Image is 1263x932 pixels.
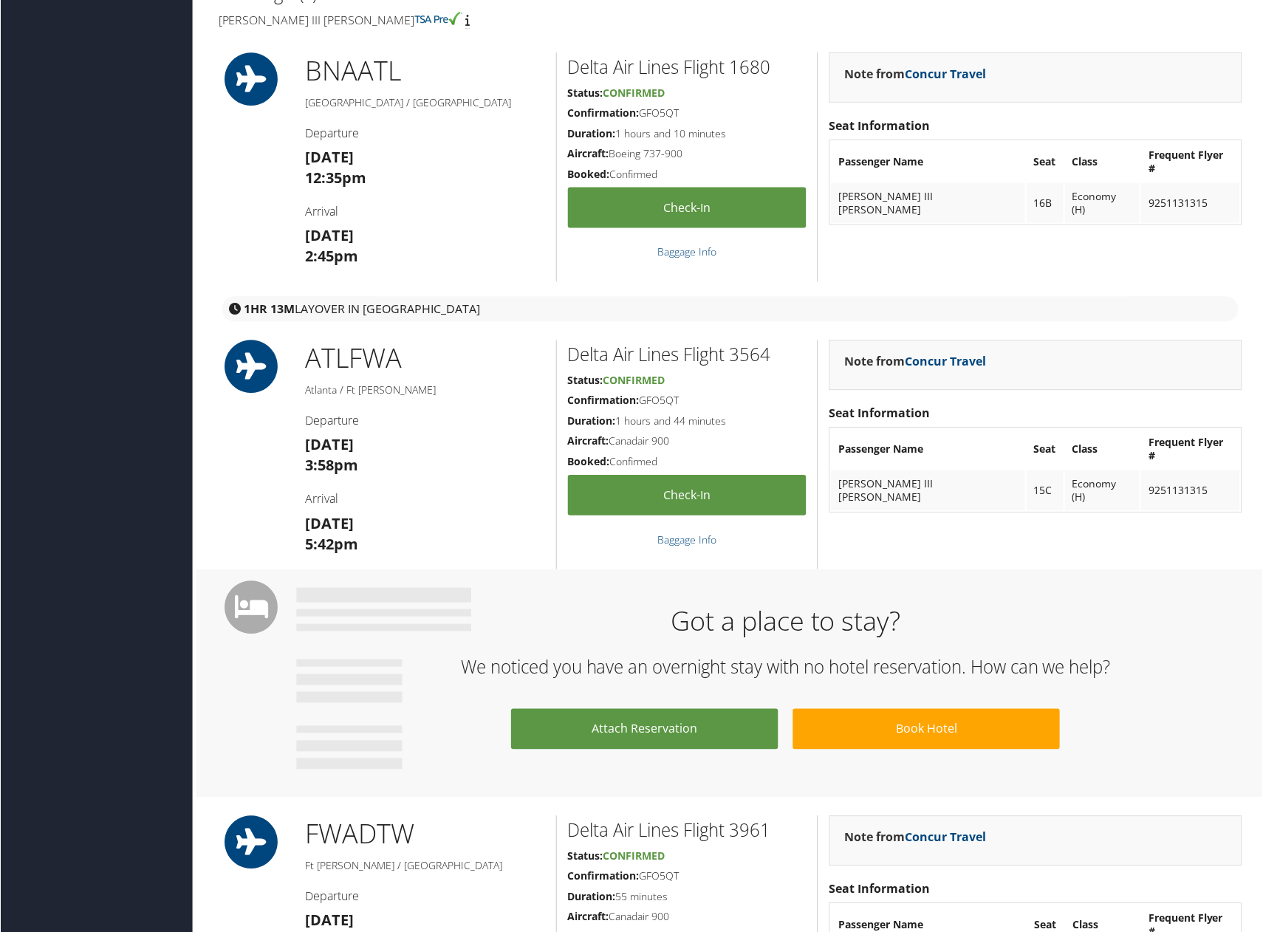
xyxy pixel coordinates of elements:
h5: GFO5QT [568,870,807,885]
strong: Status: [568,850,603,864]
h5: GFO5QT [568,394,807,408]
a: Check-in [568,476,807,516]
h1: FWA DTW [305,817,545,854]
h4: Departure [305,889,545,905]
th: Passenger Name [832,430,1025,470]
strong: Duration: [568,891,616,905]
td: 16B [1027,183,1064,223]
h5: 1 hours and 44 minutes [568,414,807,429]
strong: Duration: [568,126,616,140]
h4: Arrival [305,203,545,219]
h5: Boeing 737-900 [568,146,807,161]
strong: 3:58pm [305,456,358,476]
th: Class [1066,142,1141,182]
a: Baggage Info [657,245,716,259]
a: Concur Travel [906,830,987,846]
span: Confirmed [603,86,665,100]
h2: Delta Air Lines Flight 3961 [568,819,807,844]
strong: Status: [568,374,603,388]
h5: 55 minutes [568,891,807,905]
div: layover in [GEOGRAPHIC_DATA] [222,297,1239,322]
h4: Departure [305,413,545,429]
a: Check-in [568,188,807,228]
th: Seat [1027,142,1064,182]
a: Concur Travel [906,66,987,82]
h2: Delta Air Lines Flight 1680 [568,55,807,80]
h5: [GEOGRAPHIC_DATA] / [GEOGRAPHIC_DATA] [305,95,545,110]
td: Economy (H) [1066,471,1141,511]
strong: Note from [845,830,987,846]
td: Economy (H) [1066,183,1141,223]
h4: Arrival [305,491,545,507]
strong: Seat Information [829,405,931,422]
strong: Status: [568,86,603,100]
strong: Aircraft: [568,146,609,160]
h5: Ft [PERSON_NAME] / [GEOGRAPHIC_DATA] [305,860,545,874]
strong: Booked: [568,167,610,181]
h5: Confirmed [568,455,807,470]
td: 9251131315 [1142,183,1241,223]
th: Class [1066,430,1141,470]
h5: 1 hours and 10 minutes [568,126,807,141]
a: Book Hotel [793,710,1061,750]
strong: [DATE] [305,147,354,167]
th: Passenger Name [832,142,1025,182]
td: [PERSON_NAME] III [PERSON_NAME] [832,471,1025,511]
strong: Confirmation: [568,106,640,120]
h1: BNA ATL [305,52,545,89]
strong: Note from [845,66,987,82]
a: Baggage Info [657,533,716,547]
h5: Canadair 900 [568,434,807,449]
strong: [DATE] [305,911,354,931]
td: [PERSON_NAME] III [PERSON_NAME] [832,183,1025,223]
h5: Atlanta / Ft [PERSON_NAME] [305,383,545,398]
th: Frequent Flyer # [1142,142,1241,182]
th: Frequent Flyer # [1142,430,1241,470]
span: Confirmed [603,374,665,388]
strong: Seat Information [829,882,931,898]
strong: 2:45pm [305,247,358,267]
strong: Note from [845,354,987,370]
td: 9251131315 [1142,471,1241,511]
strong: Booked: [568,455,610,469]
strong: Confirmation: [568,870,640,884]
th: Seat [1027,430,1064,470]
strong: 1HR 13M [244,301,295,318]
h4: [PERSON_NAME] iii [PERSON_NAME] [218,12,719,28]
strong: [DATE] [305,514,354,534]
h4: Departure [305,125,545,141]
strong: Seat Information [829,117,931,134]
td: 15C [1027,471,1064,511]
span: Confirmed [603,850,665,864]
h5: GFO5QT [568,106,807,120]
strong: Aircraft: [568,911,609,925]
h2: Delta Air Lines Flight 3564 [568,343,807,368]
h1: ATL FWA [305,340,545,377]
strong: [DATE] [305,435,354,455]
strong: Duration: [568,414,616,428]
strong: 5:42pm [305,535,358,555]
strong: 12:35pm [305,168,366,188]
strong: Confirmation: [568,394,640,408]
h5: Confirmed [568,167,807,182]
a: Attach Reservation [511,710,778,750]
a: Concur Travel [906,354,987,370]
strong: Aircraft: [568,434,609,448]
h5: Canadair 900 [568,911,807,925]
strong: [DATE] [305,226,354,246]
img: tsa-precheck.png [414,12,462,25]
